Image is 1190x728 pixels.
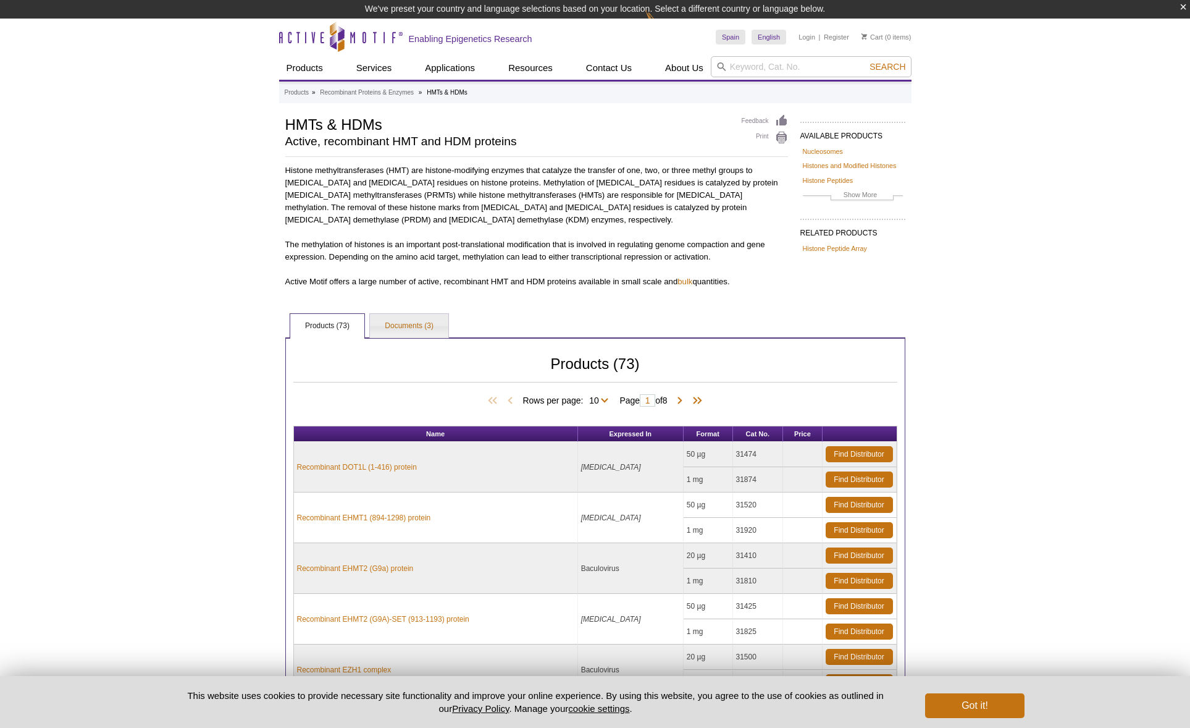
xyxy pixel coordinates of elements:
[826,674,893,690] a: Find Distributor
[297,614,469,625] a: Recombinant EHMT2 (G9A)-SET (913-1193) protein
[684,670,733,695] td: 1 mg
[578,645,684,695] td: Baculovirus
[684,442,733,467] td: 50 µg
[485,395,504,407] span: First Page
[803,160,897,171] a: Histones and Modified Histones
[501,56,560,80] a: Resources
[866,61,909,72] button: Search
[798,33,815,41] a: Login
[733,619,784,645] td: 31825
[349,56,400,80] a: Services
[581,615,641,624] i: [MEDICAL_DATA]
[869,62,905,72] span: Search
[925,693,1024,718] button: Got it!
[658,56,711,80] a: About Us
[579,56,639,80] a: Contact Us
[409,33,532,44] h2: Enabling Epigenetics Research
[684,543,733,569] td: 20 µg
[674,395,686,407] span: Next Page
[742,114,788,128] a: Feedback
[684,426,733,442] th: Format
[285,136,729,147] h2: Active, recombinant HMT and HDM proteins
[613,394,673,407] span: Page of
[826,446,893,462] a: Find Distributor
[684,493,733,518] td: 50 µg
[297,563,414,574] a: Recombinant EHMT2 (G9a) protein
[826,522,893,538] a: Find Distributor
[803,175,853,186] a: Histone Peptides
[568,703,629,714] button: cookie settings
[733,442,784,467] td: 31474
[733,518,784,543] td: 31920
[370,314,448,339] a: Documents (3)
[578,426,684,442] th: Expressed In
[733,543,784,569] td: 31410
[279,56,330,80] a: Products
[824,33,849,41] a: Register
[285,164,788,288] p: Histone methyltransferases (HMT) are histone-modifying enzymes that catalyze the transfer of one,...
[819,30,821,44] li: |
[826,573,893,589] a: Find Distributor
[826,548,893,564] a: Find Distributor
[166,689,905,715] p: This website uses cookies to provide necessary site functionality and improve your online experie...
[803,146,843,157] a: Nucleosomes
[297,462,417,473] a: Recombinant DOT1L (1-416) protein
[522,394,613,406] span: Rows per page:
[733,670,784,695] td: 31904
[297,664,392,675] a: Recombinant EZH1 complex
[716,30,745,44] a: Spain
[861,33,883,41] a: Cart
[504,395,516,407] span: Previous Page
[733,426,784,442] th: Cat No.
[312,89,316,96] li: »
[578,543,684,594] td: Baculovirus
[684,569,733,594] td: 1 mg
[684,518,733,543] td: 1 mg
[826,624,893,640] a: Find Distributor
[733,569,784,594] td: 31810
[684,645,733,670] td: 20 µg
[733,493,784,518] td: 31520
[826,598,893,614] a: Find Distributor
[742,131,788,145] a: Print
[645,9,678,38] img: Change Here
[803,189,903,203] a: Show More
[285,87,309,98] a: Products
[285,114,729,133] h1: HMTs & HDMs
[826,497,893,513] a: Find Distributor
[663,396,668,405] span: 8
[297,512,431,523] a: Recombinant EHMT1 (894-1298) protein
[861,30,911,44] li: (0 items)
[684,467,733,493] td: 1 mg
[752,30,786,44] a: English
[677,277,692,286] a: bulk
[294,426,578,442] th: Name
[733,467,784,493] td: 31874
[417,56,482,80] a: Applications
[733,645,784,670] td: 31500
[686,395,705,407] span: Last Page
[293,358,897,383] h2: Products (73)
[684,619,733,645] td: 1 mg
[826,649,893,665] a: Find Distributor
[581,463,641,472] i: [MEDICAL_DATA]
[452,703,509,714] a: Privacy Policy
[427,89,467,96] li: HMTs & HDMs
[861,33,867,40] img: Your Cart
[320,87,414,98] a: Recombinant Proteins & Enzymes
[684,594,733,619] td: 50 µg
[581,514,641,522] i: [MEDICAL_DATA]
[826,472,893,488] a: Find Distributor
[419,89,422,96] li: »
[733,594,784,619] td: 31425
[290,314,364,339] a: Products (73)
[800,219,905,241] h2: RELATED PRODUCTS
[783,426,822,442] th: Price
[803,243,867,254] a: Histone Peptide Array
[800,122,905,144] h2: AVAILABLE PRODUCTS
[711,56,911,77] input: Keyword, Cat. No.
